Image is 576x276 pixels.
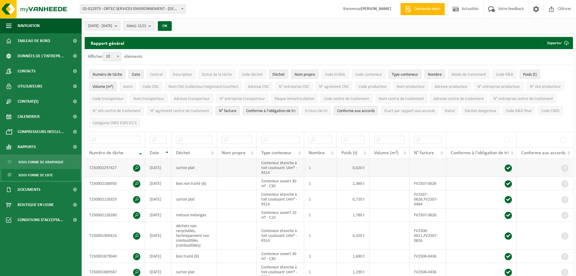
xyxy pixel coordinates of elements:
[305,109,327,113] span: Erreurs de tri
[18,197,54,212] span: Boutique en ligne
[145,208,171,222] td: [DATE]
[261,151,291,155] span: Type conteneur
[18,139,36,155] span: Rapports
[272,72,285,77] span: Déchet
[493,70,517,79] button: Code R&DCode R&amp;D: Activate to sort
[428,72,442,77] span: Nombre
[337,222,369,250] td: 0,320 t
[434,97,484,101] span: Adresse centre de traitement
[85,222,145,250] td: T250001909424
[85,250,145,263] td: T250001879040
[89,106,144,115] button: N° site centre de traitementN° site centre de traitement: Activate to sort
[257,208,304,222] td: Conteneur ouvert 10 m³ - C10
[431,82,471,91] button: Adresse producteurAdresse producteur: Activate to sort
[451,151,509,155] span: Conforme à l’obligation de tri
[400,3,445,15] a: Demande devis
[304,222,337,250] td: 1
[88,22,112,31] span: [DATE] - [DATE]
[216,94,268,103] button: N° entreprise transporteurN° entreprise transporteur: Activate to sort
[321,94,373,103] button: Code centre de traitementCode centre de traitement: Activate to sort
[503,106,535,115] button: Code R&D finalCode R&amp;D final: Activate to sort
[242,72,263,77] span: Code déchet
[130,94,168,103] button: Nom transporteurNom transporteur: Activate to sort
[384,109,435,113] span: Écart par rapport aux accords
[174,97,210,101] span: Adresse transporteur
[355,72,382,77] span: Code conteneur
[85,159,145,177] td: T250002297427
[145,159,171,177] td: [DATE]
[18,212,63,228] span: Conditions d'accepta...
[147,70,166,79] button: ContratContrat: Activate to sort
[18,48,64,64] span: Données de l'entrepr...
[222,151,246,155] span: Nom propre
[465,109,496,113] span: Déchet dangereux
[150,72,163,77] span: Contrat
[393,82,428,91] button: Nom producteurNom producteur: Activate to sort
[374,151,399,155] span: Volume (m³)
[409,177,446,190] td: FV2507-0626
[103,52,121,61] span: 10
[337,190,369,208] td: 0,720 t
[441,106,458,115] button: StatutStatut: Activate to sort
[506,109,532,113] span: Code R&D final
[361,7,391,11] strong: [PERSON_NAME]
[245,82,272,91] button: Adresse CNCAdresse CNC: Activate to sort
[444,109,455,113] span: Statut
[275,82,313,91] button: N° entreprise CNCN° entreprise CNC: Activate to sort
[257,159,304,177] td: Conteneur étanche à toit coulissant 14m³ - RS14
[359,85,387,89] span: Code producteur
[93,72,122,77] span: Numéro de tâche
[139,82,162,91] button: Code CNCCode CNC: Activate to sort
[304,159,337,177] td: 1
[171,222,217,250] td: déchets non recyclables, techniquement non combustibles (combustibles)
[271,94,317,103] button: Plaque immatriculationPlaque immatriculation: Activate to sort
[520,70,540,79] button: Poids (t)Poids (t): Activate to sort
[295,72,315,77] span: Nom propre
[176,151,190,155] span: Déchet
[171,94,213,103] button: Adresse transporteurAdresse transporteur: Activate to sort
[448,70,490,79] button: Mode de traitementMode de traitement: Activate to sort
[257,177,304,190] td: Conteneur ouvert 30 m³ - C30
[80,5,186,14] span: 02-012973 - ORTEC SERVICES ENVIRONNEMENT - AMIENS
[376,94,427,103] button: Nom centre de traitementNom centre de traitement: Activate to sort
[302,106,331,115] button: Erreurs de triErreurs de tri: Activate to sort
[409,222,446,250] td: FV2508-0011,FV2507-0626
[142,85,159,89] span: Code CNC
[202,72,232,77] span: Statut de la tâche
[93,85,113,89] span: Volume (m³)
[392,72,418,77] span: Type conteneur
[129,70,144,79] button: DateDate: Activate to sort
[316,82,352,91] button: N° agrément CNCN° agrément CNC: Activate to sort
[18,124,64,139] span: Compresseurs intelli...
[133,97,164,101] span: Nom transporteur
[413,6,442,12] span: Demande devis
[309,151,325,155] span: Nombre
[18,79,42,94] span: Utilisateurs
[18,33,50,48] span: Tableau de bord
[257,190,304,208] td: Conteneur étanche à toit coulissant 14m³ - RS14
[18,182,41,197] span: Documents
[168,85,238,89] span: Nom CNC (collecteur/négociant/courtier)
[171,208,217,222] td: métaux mélangés
[414,151,434,155] span: N° facture
[220,97,265,101] span: N° entreprise transporteur
[321,70,349,79] button: Code EURALCode EURAL: Activate to sort
[2,169,80,181] a: Sous forme de liste
[89,118,140,127] button: Catégorie CSRD ESRS E5-5Catégorie CSRD ESRS E5-5: Activate to sort
[461,106,500,115] button: Déchet dangereux : Activate to sort
[337,177,369,190] td: 1,360 t
[355,82,390,91] button: Code producteurCode producteur: Activate to sort
[324,97,369,101] span: Code centre de traitement
[389,70,421,79] button: Type conteneurType conteneur: Activate to sort
[474,82,523,91] button: N° entreprise producteurN° entreprise producteur: Activate to sort
[430,94,487,103] button: Adresse centre de traitementAdresse centre de traitement: Activate to sort
[352,70,386,79] button: Code conteneurCode conteneur: Activate to sort
[89,94,127,103] button: Code transporteurCode transporteur: Activate to sort
[150,109,209,113] span: N° agrément centre de traitement
[150,151,159,155] span: Date
[173,72,192,77] span: Description
[409,208,446,222] td: FV2507-0626
[334,106,378,115] button: Conforme aux accords : Activate to sort
[337,159,369,177] td: 0,620 t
